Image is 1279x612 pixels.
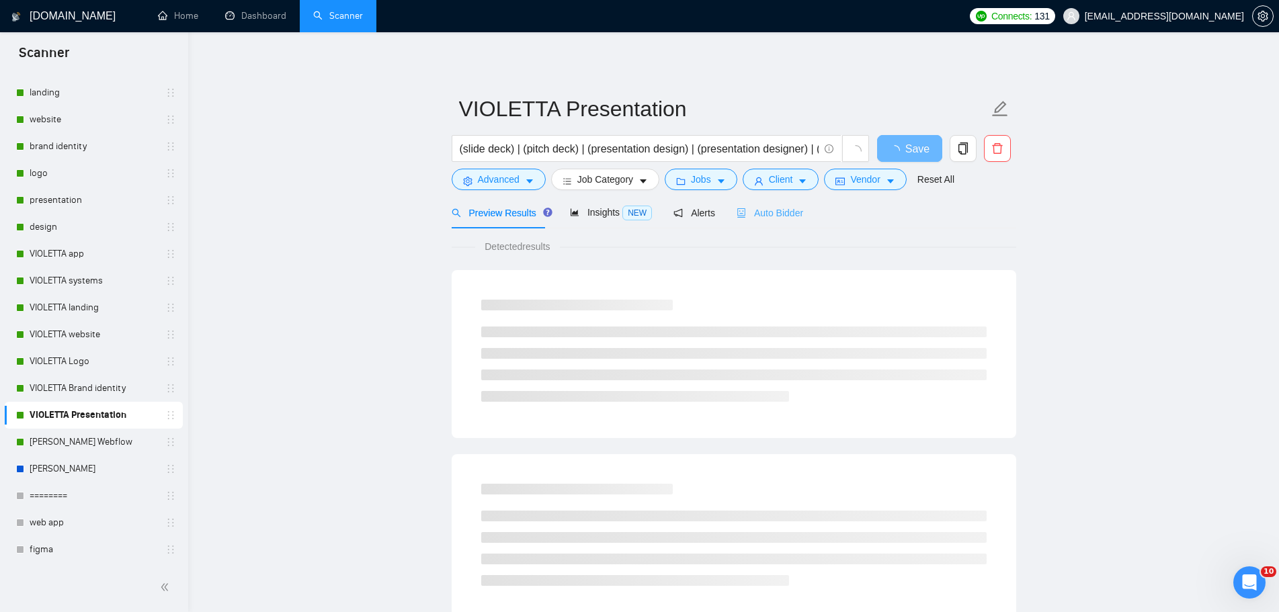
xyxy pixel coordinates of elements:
[89,75,175,85] span: из [DOMAIN_NAME]
[824,169,906,190] button: idcardVendorcaret-down
[11,6,21,28] img: logo
[9,5,34,31] button: go back
[475,239,559,254] span: Detected results
[165,383,176,394] span: holder
[313,10,363,21] a: searchScanner
[28,69,49,91] img: Profile image for Vadym
[158,10,198,21] a: homeHome
[225,10,286,21] a: dashboardDashboard
[30,509,157,536] a: web app
[570,208,579,217] span: area-chart
[65,7,101,17] h1: Vadym
[673,208,715,218] span: Alerts
[1253,11,1273,21] span: setting
[1252,5,1274,27] button: setting
[665,169,737,190] button: folderJobscaret-down
[165,87,176,98] span: holder
[30,536,157,563] a: figma
[165,302,176,313] span: holder
[991,100,1009,118] span: edit
[165,195,176,206] span: holder
[71,442,97,468] span: 💜
[165,329,176,340] span: holder
[850,145,862,157] span: loading
[30,133,157,160] a: brand identity
[950,135,977,162] button: copy
[30,294,157,321] a: VIOLETTA landing
[236,5,260,30] div: Закрыть
[30,214,157,241] a: design
[452,169,546,190] button: settingAdvancedcaret-down
[452,208,461,218] span: search
[165,410,176,421] span: holder
[101,438,134,470] span: sleeping reaction
[67,438,101,470] span: purple heart reaction
[638,176,648,186] span: caret-down
[769,172,793,187] span: Client
[171,442,198,468] span: 🎉
[691,172,711,187] span: Jobs
[165,275,176,286] span: holder
[165,517,176,528] span: holder
[1252,11,1274,21] a: setting
[8,43,80,71] span: Scanner
[798,176,807,186] span: caret-down
[917,172,954,187] a: Reset All
[754,176,764,186] span: user
[30,241,157,267] a: VIOLETTA app
[825,144,833,153] span: info-circle
[525,176,534,186] span: caret-down
[160,580,173,594] span: double-left
[30,402,157,429] a: VIOLETTA Presentation
[28,102,236,130] b: Upgrade your scanner to train it 👑
[30,348,157,375] a: VIOLETTA Logo
[542,206,554,218] div: Tooltip anchor
[30,429,157,455] a: [PERSON_NAME] Webflow
[165,114,176,125] span: holder
[570,207,652,218] span: Insights
[950,142,976,155] span: copy
[985,142,1010,155] span: delete
[165,437,176,447] span: holder
[138,442,165,468] span: 👎
[1034,9,1049,24] span: 131
[11,52,258,175] div: Profile image for VadymVadymиз [DOMAIN_NAME]Upgrade your scanner to train it 👑Thanks for submitti...
[452,208,548,218] span: Preview Results
[889,145,905,156] span: loading
[743,169,819,190] button: userClientcaret-down
[165,141,176,152] span: holder
[165,168,176,179] span: holder
[30,321,157,348] a: VIOLETTA website
[30,79,157,106] a: landing
[165,356,176,367] span: holder
[835,176,845,186] span: idcard
[210,5,236,31] button: Главная
[165,544,176,555] span: holder
[30,482,157,509] a: ========
[905,140,930,157] span: Save
[101,442,135,468] span: 😴
[30,187,157,214] a: presentation
[676,176,686,186] span: folder
[30,106,157,133] a: website
[1261,566,1276,577] span: 10
[38,7,60,29] img: Profile image for Vadym
[737,208,803,218] span: Auto Bidder
[991,9,1032,24] span: Connects:
[165,490,176,501] span: holder
[30,267,157,294] a: VIOLETTA systems
[30,160,157,187] a: logo
[165,222,176,232] span: holder
[30,375,157,402] a: VIOLETTA Brand identity
[134,438,168,470] span: 1 reaction
[1067,11,1076,21] span: user
[478,172,520,187] span: Advanced
[1233,566,1266,599] iframe: Intercom live chat
[577,172,633,187] span: Job Category
[165,464,176,474] span: holder
[463,176,472,186] span: setting
[168,438,202,470] span: tada reaction
[850,172,880,187] span: Vendor
[976,11,987,21] img: upwork-logo.png
[673,208,683,218] span: notification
